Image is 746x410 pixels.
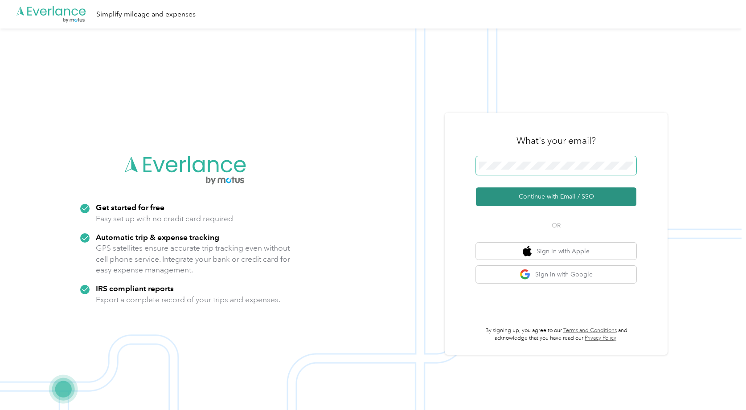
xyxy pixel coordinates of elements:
[476,327,636,342] p: By signing up, you agree to our and acknowledge that you have read our .
[96,213,233,224] p: Easy set up with no credit card required
[96,232,219,242] strong: Automatic trip & expense tracking
[96,284,174,293] strong: IRS compliant reports
[476,243,636,260] button: apple logoSign in with Apple
[96,294,280,305] p: Export a complete record of your trips and expenses.
[520,269,531,280] img: google logo
[585,335,616,341] a: Privacy Policy
[523,246,532,257] img: apple logo
[563,327,617,334] a: Terms and Conditions
[96,203,164,212] strong: Get started for free
[96,243,291,276] p: GPS satellites ensure accurate trip tracking even without cell phone service. Integrate your bank...
[96,9,196,20] div: Simplify mileage and expenses
[476,187,636,206] button: Continue with Email / SSO
[476,266,636,283] button: google logoSign in with Google
[516,134,596,147] h3: What's your email?
[541,221,572,230] span: OR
